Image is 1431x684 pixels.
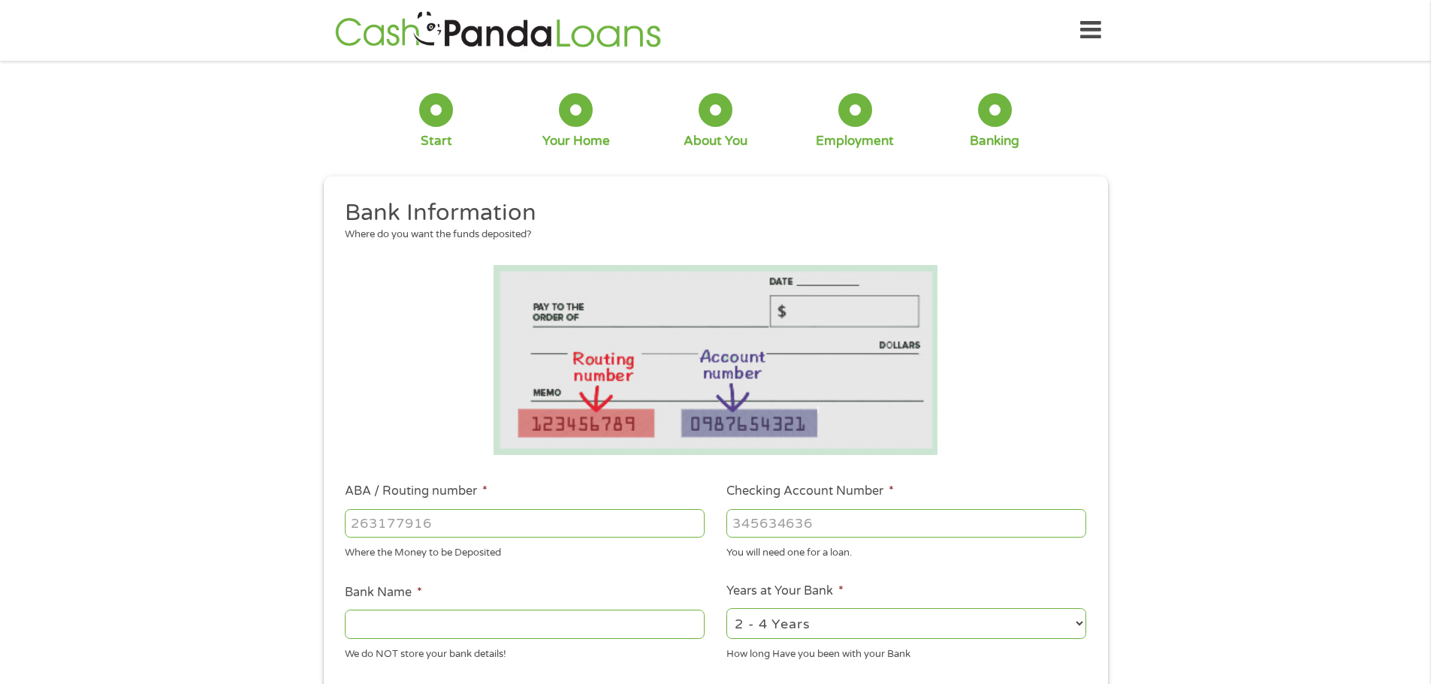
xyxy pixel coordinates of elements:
div: Where do you want the funds deposited? [345,227,1075,243]
div: About You [684,133,747,149]
img: Routing number location [494,265,938,455]
div: Your Home [542,133,610,149]
div: Start [421,133,452,149]
div: You will need one for a loan. [726,541,1086,561]
label: ABA / Routing number [345,484,488,499]
div: Employment [816,133,894,149]
label: Years at Your Bank [726,583,844,599]
div: How long Have you been with your Bank [726,641,1086,661]
h2: Bank Information [345,198,1075,228]
div: Where the Money to be Deposited [345,541,705,561]
input: 263177916 [345,509,705,538]
div: Banking [970,133,1019,149]
img: GetLoanNow Logo [331,9,666,52]
div: We do NOT store your bank details! [345,641,705,661]
label: Bank Name [345,585,422,601]
input: 345634636 [726,509,1086,538]
label: Checking Account Number [726,484,894,499]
